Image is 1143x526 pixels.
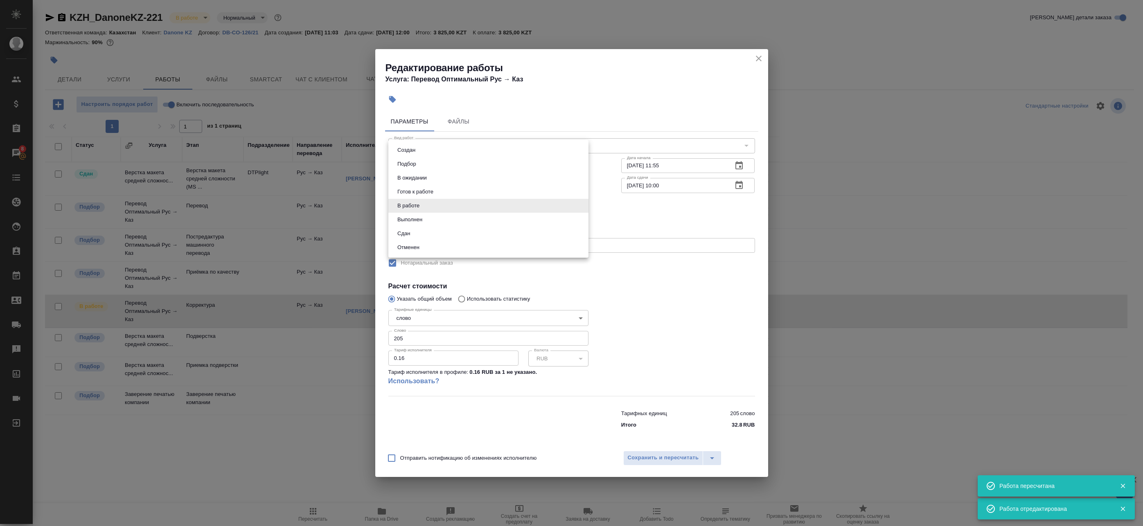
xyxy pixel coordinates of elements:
button: Подбор [395,160,419,169]
button: Создан [395,146,418,155]
button: Закрыть [1114,505,1131,513]
div: Работа отредактирована [999,505,1107,513]
div: Работа пересчитана [999,482,1107,490]
button: Сдан [395,229,413,238]
button: Закрыть [1114,482,1131,490]
button: Отменен [395,243,422,252]
button: В ожидании [395,173,429,182]
button: В работе [395,201,422,210]
button: Выполнен [395,215,425,224]
button: Готов к работе [395,187,436,196]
